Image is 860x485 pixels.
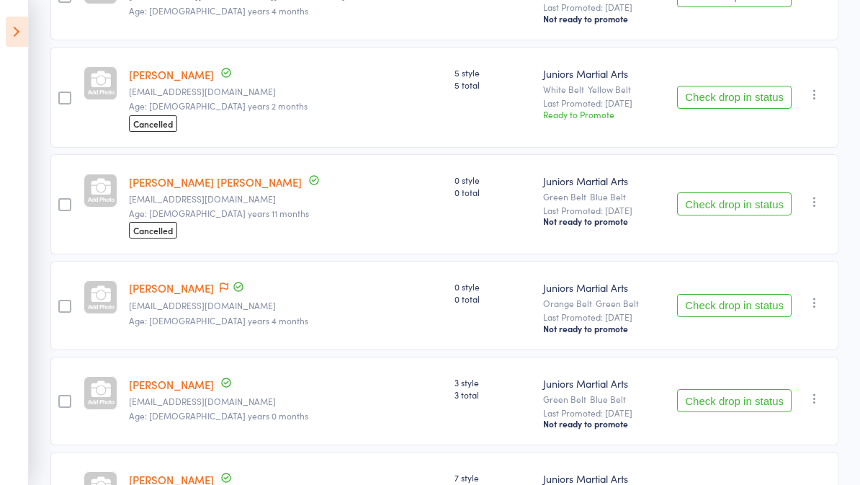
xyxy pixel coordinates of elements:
[543,108,649,120] div: Ready to Promote
[590,393,626,405] span: Blue Belt
[543,98,649,108] small: Last Promoted: [DATE]
[677,86,792,109] button: Check drop in status
[454,66,532,79] span: 5 style
[543,215,649,227] div: Not ready to promote
[129,115,177,132] span: Cancelled
[677,192,792,215] button: Check drop in status
[129,396,443,406] small: Jagjitkaur0013@gmail.com
[543,280,649,295] div: Juniors Martial Arts
[129,67,214,82] a: [PERSON_NAME]
[454,280,532,293] span: 0 style
[454,376,532,388] span: 3 style
[588,83,631,95] span: Yellow Belt
[543,394,649,404] div: Green Belt
[454,186,532,198] span: 0 total
[129,99,308,112] span: Age: [DEMOGRAPHIC_DATA] years 2 months
[129,377,214,392] a: [PERSON_NAME]
[590,190,626,203] span: Blue Belt
[543,418,649,430] div: Not ready to promote
[543,84,649,94] div: White Belt
[129,174,302,190] a: [PERSON_NAME] [PERSON_NAME]
[677,294,792,317] button: Check drop in status
[129,4,308,17] span: Age: [DEMOGRAPHIC_DATA] years 4 months
[454,293,532,305] span: 0 total
[129,194,443,204] small: GKARTHIKSELVAM@GMAIL.COM
[543,66,649,81] div: Juniors Martial Arts
[129,301,443,311] small: maanranbir3@gmail.com
[543,205,649,215] small: Last Promoted: [DATE]
[543,13,649,25] div: Not ready to promote
[129,280,214,295] a: [PERSON_NAME]
[129,314,308,326] span: Age: [DEMOGRAPHIC_DATA] years 4 months
[543,312,649,322] small: Last Promoted: [DATE]
[543,408,649,418] small: Last Promoted: [DATE]
[677,389,792,412] button: Check drop in status
[543,298,649,308] div: Orange Belt
[129,207,309,219] span: Age: [DEMOGRAPHIC_DATA] years 11 months
[543,192,649,201] div: Green Belt
[454,471,532,484] span: 7 style
[543,376,649,391] div: Juniors Martial Arts
[543,174,649,188] div: Juniors Martial Arts
[543,323,649,334] div: Not ready to promote
[454,174,532,186] span: 0 style
[129,86,443,97] small: worldofwax@hotmail.com
[129,409,308,422] span: Age: [DEMOGRAPHIC_DATA] years 0 months
[543,2,649,12] small: Last Promoted: [DATE]
[129,222,177,239] span: Cancelled
[454,79,532,91] span: 5 total
[596,297,639,309] span: Green Belt
[454,388,532,401] span: 3 total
